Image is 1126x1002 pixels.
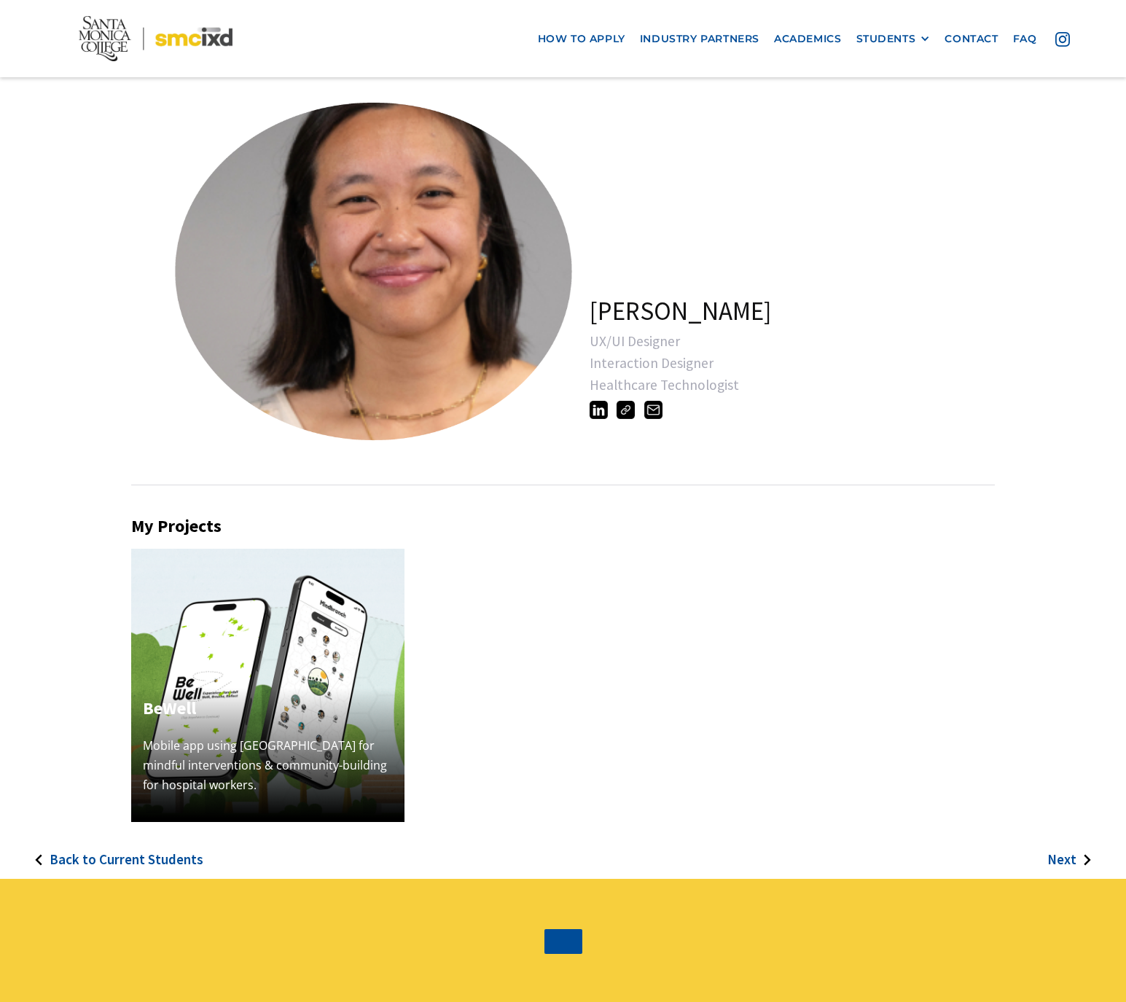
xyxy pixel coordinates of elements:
div: Interaction Designer [590,356,1022,370]
a: Next [1047,822,1113,880]
a: how to apply [531,26,633,52]
a: faq [1006,26,1044,52]
img: http://www.linkedin.com/in/czarinagoingco [590,401,608,419]
div: Healthcare Technologist [590,377,1022,392]
p: Mobile app using [GEOGRAPHIC_DATA] for mindful interventions & community-building for hospital wo... [143,736,393,796]
a: contact [937,26,1005,52]
a: industry partners [633,26,767,52]
h2: My Projects [131,516,995,537]
h1: [PERSON_NAME] [590,296,771,326]
h3: Next [1047,851,1076,868]
a: Academics [767,26,848,52]
div: STUDENTS [856,33,916,45]
img: Santa Monica College - SMC IxD logo [79,16,232,61]
img: zgoingco13@gmail.com [644,401,662,419]
a: Back to Current Students [13,822,203,880]
img: https://zs-design-process-notebook.webflow.io/ [617,401,635,419]
h4: BeWell [143,695,393,721]
img: BeWell app on two phone screens [131,549,404,822]
a: open lightbox [157,87,522,452]
img: icon - instagram [1055,32,1070,47]
div: STUDENTS [856,33,931,45]
div: UX/UI Designer [590,334,1022,348]
h3: Back to Current Students [50,851,203,868]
